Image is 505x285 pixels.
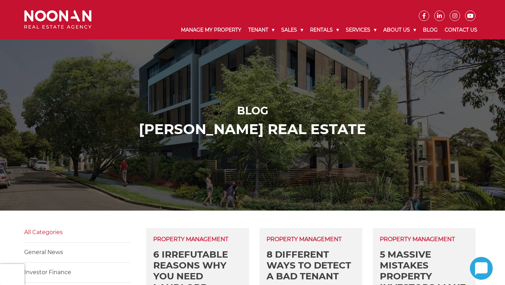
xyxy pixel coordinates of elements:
a: Contact Us [441,21,481,39]
a: All Categories [24,229,63,236]
h2: [PERSON_NAME] ReaL Estate [26,121,479,138]
h2: 8 Different Ways to Detect a Bad Tenant [267,249,355,282]
a: Manage My Property [177,21,245,39]
a: Tenant [245,21,278,39]
a: Investor Finance [24,269,71,276]
h1: Blog [26,105,479,117]
a: Sales [278,21,307,39]
a: Services [342,21,380,39]
a: Blog [419,21,441,39]
a: Rentals [307,21,342,39]
span: Property Management [267,235,342,244]
img: Noonan Real Estate Agency [24,10,92,29]
span: Property Management [153,235,228,244]
a: About Us [380,21,419,39]
a: General News [24,249,63,256]
span: Property Management [380,235,455,244]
